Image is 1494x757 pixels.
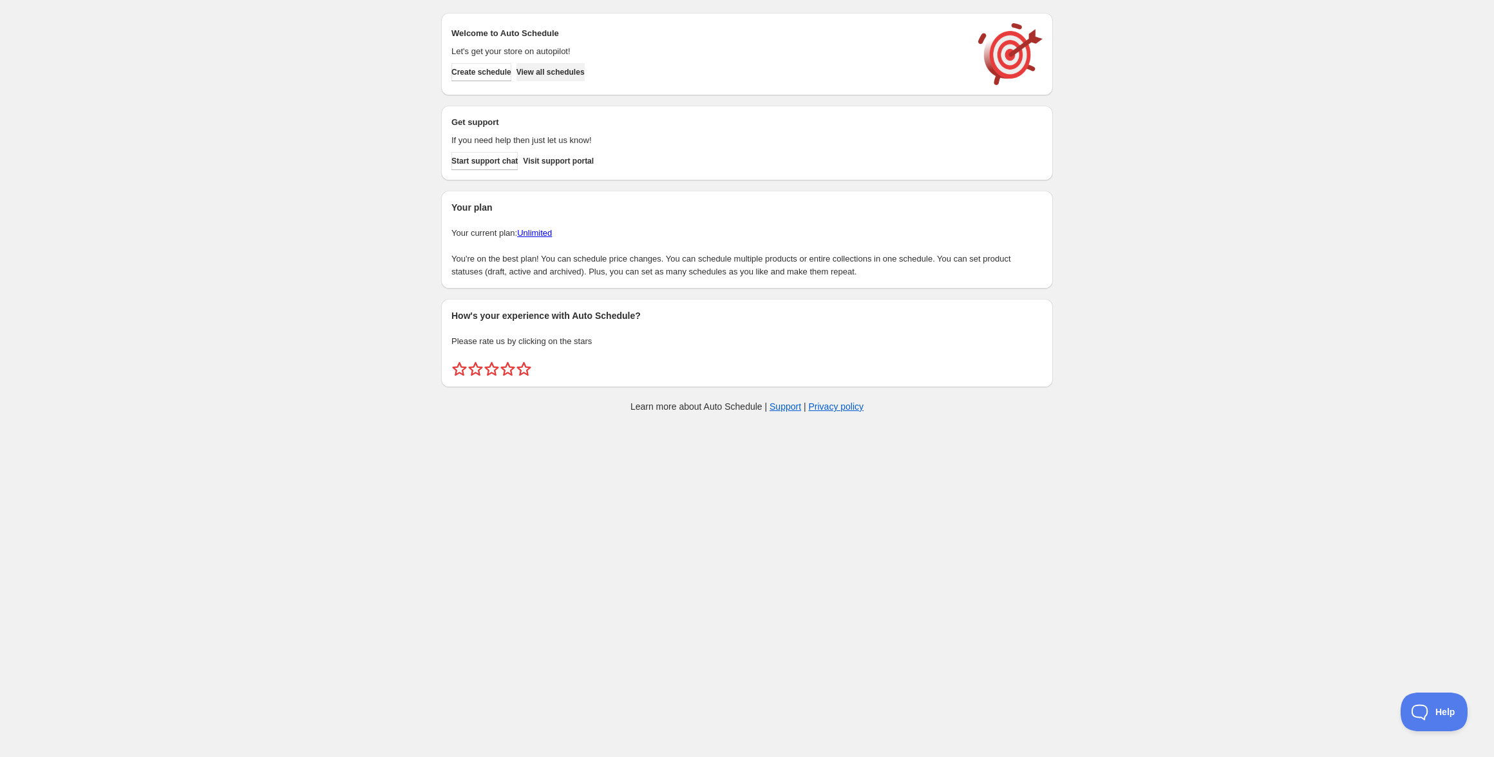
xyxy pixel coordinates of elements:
p: Let's get your store on autopilot! [451,45,965,58]
a: Unlimited [517,228,552,238]
h2: Get support [451,116,965,129]
p: If you need help then just let us know! [451,134,965,147]
a: Privacy policy [809,401,864,412]
p: Your current plan: [451,227,1043,240]
iframe: Toggle Customer Support [1401,693,1468,731]
button: View all schedules [516,63,585,81]
a: Support [770,401,801,412]
h2: How's your experience with Auto Schedule? [451,309,1043,322]
a: Visit support portal [523,152,594,170]
button: Create schedule [451,63,511,81]
a: Start support chat [451,152,518,170]
span: Start support chat [451,156,518,166]
span: Create schedule [451,67,511,77]
h2: Welcome to Auto Schedule [451,27,965,40]
h2: Your plan [451,201,1043,214]
p: You're on the best plan! You can schedule price changes. You can schedule multiple products or en... [451,253,1043,278]
span: View all schedules [516,67,585,77]
p: Learn more about Auto Schedule | | [630,400,864,413]
p: Please rate us by clicking on the stars [451,335,1043,348]
span: Visit support portal [523,156,594,166]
